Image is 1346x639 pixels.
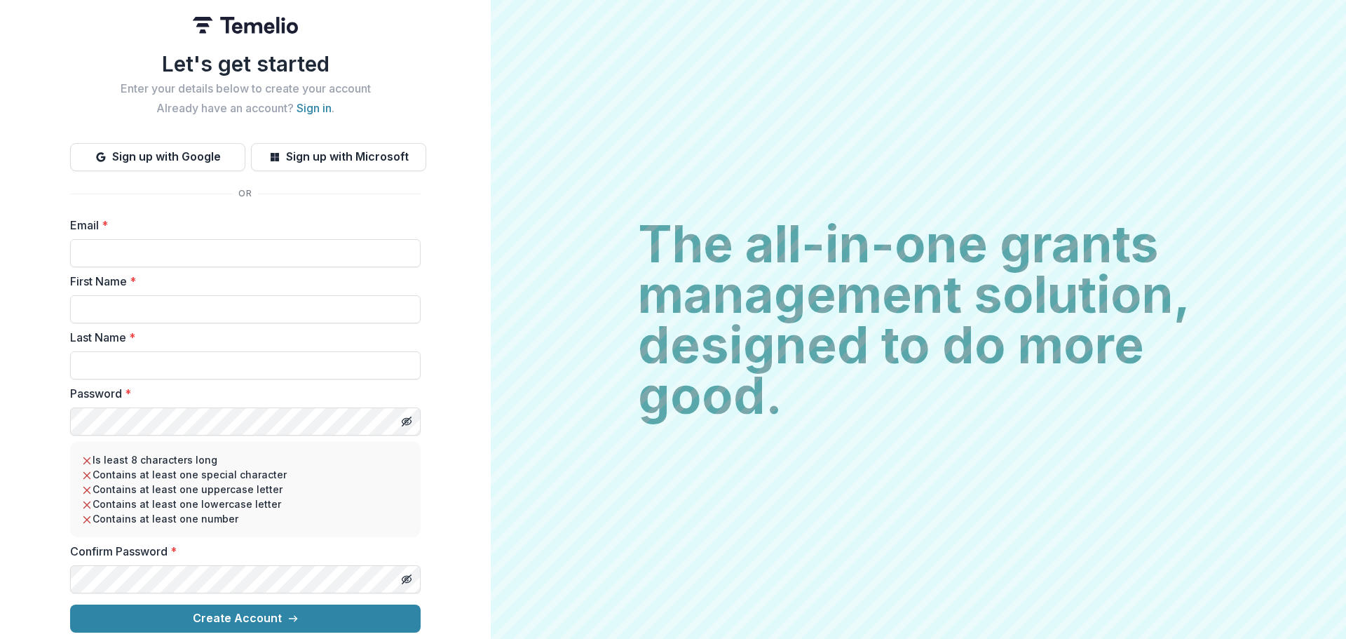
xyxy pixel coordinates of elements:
label: Password [70,385,412,402]
img: Temelio [193,17,298,34]
li: Is least 8 characters long [81,452,409,467]
h2: Enter your details below to create your account [70,82,421,95]
button: Create Account [70,605,421,633]
h1: Let's get started [70,51,421,76]
label: Email [70,217,412,234]
li: Contains at least one number [81,511,409,526]
button: Sign up with Google [70,143,245,171]
label: Last Name [70,329,412,346]
button: Toggle password visibility [395,568,418,591]
li: Contains at least one uppercase letter [81,482,409,497]
label: First Name [70,273,412,290]
button: Toggle password visibility [395,410,418,433]
a: Sign in [297,101,332,115]
button: Sign up with Microsoft [251,143,426,171]
li: Contains at least one special character [81,467,409,482]
h2: Already have an account? . [70,102,421,115]
label: Confirm Password [70,543,412,560]
li: Contains at least one lowercase letter [81,497,409,511]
